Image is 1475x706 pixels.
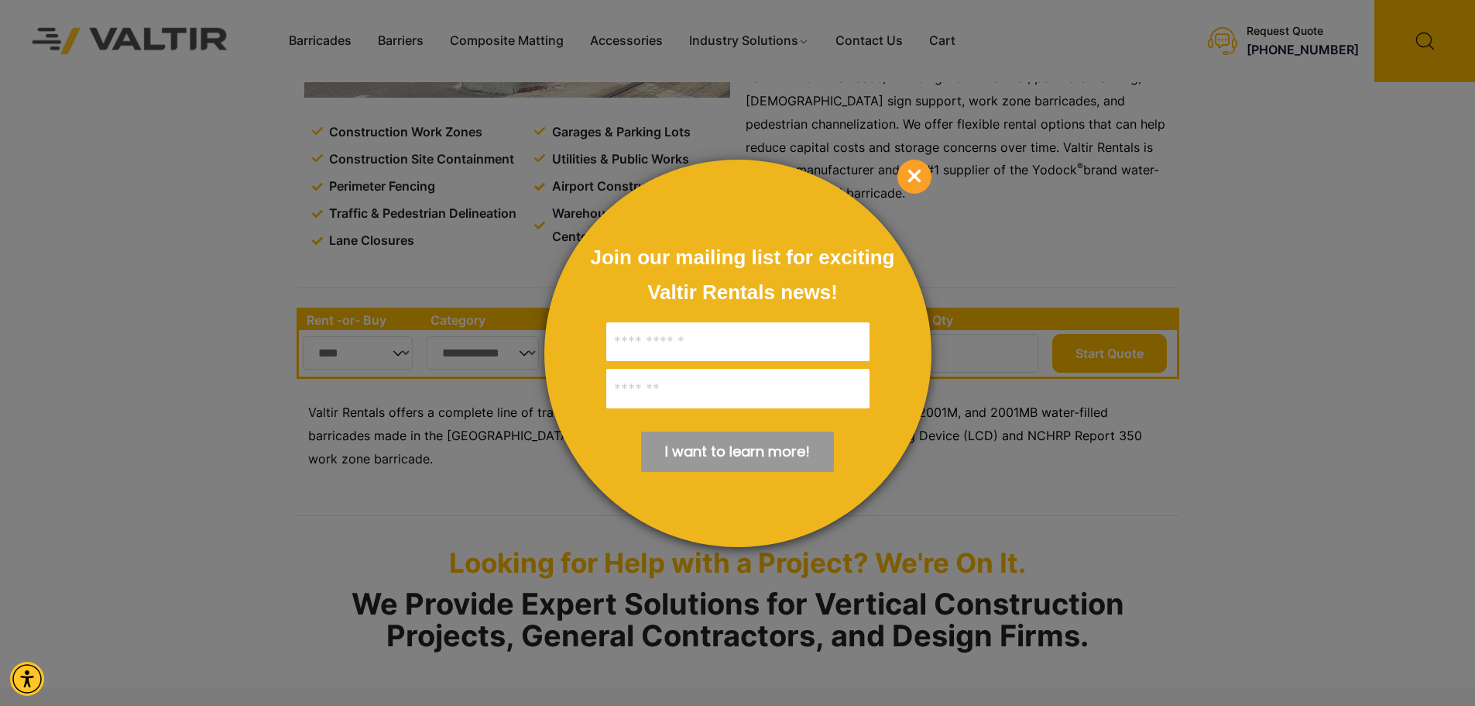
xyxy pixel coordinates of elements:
[10,662,44,696] div: Accessibility Menu
[606,322,870,362] input: Full Name:*
[591,246,895,304] span: Join our mailing list for exciting Valtir Rentals ​news!
[606,369,870,408] input: Email:*
[641,432,834,472] div: Submit
[591,239,895,308] div: Join our mailing list for exciting Valtir Rentals ​news!
[897,160,931,194] div: Close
